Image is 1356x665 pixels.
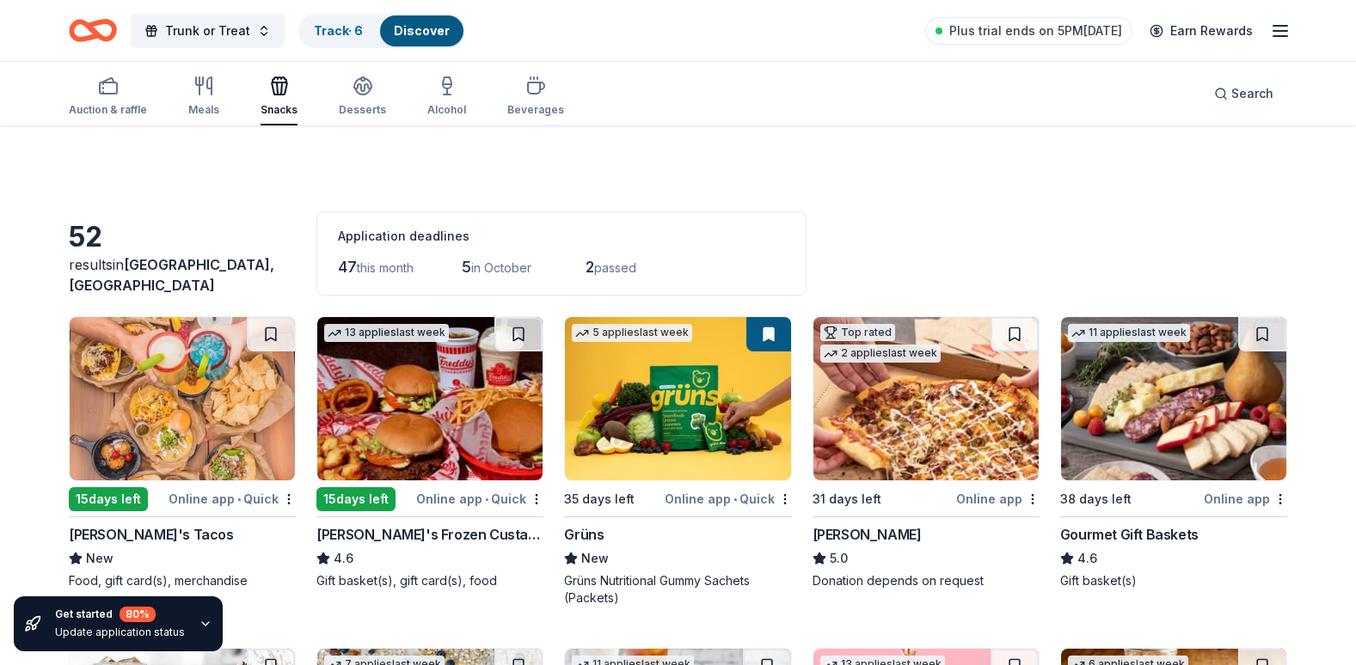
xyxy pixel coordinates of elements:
[416,488,543,509] div: Online app Quick
[188,69,219,125] button: Meals
[564,316,791,607] a: Image for Grüns5 applieslast week35 days leftOnline app•QuickGrünsNewGrüns Nutritional Gummy Sach...
[427,69,466,125] button: Alcohol
[165,21,250,41] span: Trunk or Treat
[339,69,386,125] button: Desserts
[237,492,241,506] span: •
[339,103,386,117] div: Desserts
[813,316,1040,589] a: Image for Casey'sTop rated2 applieslast week31 days leftOnline app[PERSON_NAME]5.0Donation depend...
[586,258,594,276] span: 2
[462,258,471,276] span: 5
[169,488,296,509] div: Online app Quick
[1068,324,1190,342] div: 11 applies last week
[334,548,353,569] span: 4.6
[120,607,156,622] div: 80 %
[86,548,114,569] span: New
[813,524,922,545] div: [PERSON_NAME]
[69,572,296,589] div: Food, gift card(s), merchandise
[813,572,1040,589] div: Donation depends on request
[261,69,298,125] button: Snacks
[1060,524,1199,545] div: Gourmet Gift Baskets
[813,317,1039,480] img: Image for Casey's
[314,23,363,38] a: Track· 6
[581,548,609,569] span: New
[338,226,785,247] div: Application deadlines
[820,345,941,363] div: 2 applies last week
[564,524,604,545] div: Grüns
[427,103,466,117] div: Alcohol
[1077,548,1097,569] span: 4.6
[316,487,396,511] div: 15 days left
[131,14,285,48] button: Trunk or Treat
[55,607,185,622] div: Get started
[394,23,450,38] a: Discover
[925,17,1132,45] a: Plus trial ends on 5PM[DATE]
[1139,15,1263,46] a: Earn Rewards
[261,103,298,117] div: Snacks
[69,256,274,294] span: [GEOGRAPHIC_DATA], [GEOGRAPHIC_DATA]
[1060,316,1287,589] a: Image for Gourmet Gift Baskets11 applieslast week38 days leftOnline appGourmet Gift Baskets4.6Gif...
[316,316,543,589] a: Image for Freddy's Frozen Custard & Steakburgers13 applieslast week15days leftOnline app•Quick[PE...
[55,625,185,639] div: Update application status
[357,260,414,275] span: this month
[70,317,295,480] img: Image for Torchy's Tacos
[507,103,564,117] div: Beverages
[1061,317,1286,480] img: Image for Gourmet Gift Baskets
[471,260,531,275] span: in October
[316,572,543,589] div: Gift basket(s), gift card(s), food
[1060,489,1132,509] div: 38 days left
[594,260,636,275] span: passed
[188,103,219,117] div: Meals
[69,256,274,294] span: in
[564,489,635,509] div: 35 days left
[949,21,1122,41] span: Plus trial ends on 5PM[DATE]
[69,103,147,117] div: Auction & raffle
[572,324,692,342] div: 5 applies last week
[564,572,791,607] div: Grüns Nutritional Gummy Sachets (Packets)
[69,316,296,589] a: Image for Torchy's Tacos15days leftOnline app•Quick[PERSON_NAME]'s TacosNewFood, gift card(s), me...
[507,69,564,125] button: Beverages
[956,488,1040,509] div: Online app
[69,524,234,545] div: [PERSON_NAME]'s Tacos
[69,487,148,511] div: 15 days left
[324,324,449,342] div: 13 applies last week
[485,492,488,506] span: •
[69,254,296,296] div: results
[338,258,357,276] span: 47
[1204,488,1287,509] div: Online app
[69,220,296,254] div: 52
[316,524,543,545] div: [PERSON_NAME]'s Frozen Custard & Steakburgers
[69,10,117,51] a: Home
[1200,76,1287,111] button: Search
[1231,83,1273,104] span: Search
[733,492,737,506] span: •
[830,548,848,569] span: 5.0
[69,69,147,125] button: Auction & raffle
[298,14,465,48] button: Track· 6Discover
[813,489,881,509] div: 31 days left
[565,317,790,480] img: Image for Grüns
[820,324,895,341] div: Top rated
[317,317,543,480] img: Image for Freddy's Frozen Custard & Steakburgers
[665,488,792,509] div: Online app Quick
[1060,572,1287,589] div: Gift basket(s)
